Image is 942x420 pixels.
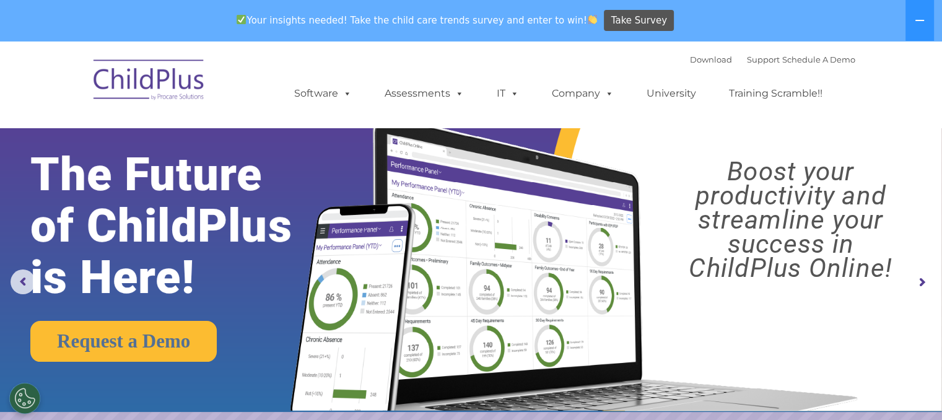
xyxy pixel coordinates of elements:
span: Phone number [172,133,225,142]
a: Request a Demo [30,321,217,362]
a: Download [690,55,732,64]
font: | [690,55,855,64]
a: Schedule A Demo [782,55,855,64]
img: ✅ [237,15,246,24]
a: IT [484,81,531,106]
a: Support [747,55,780,64]
a: Software [282,81,364,106]
a: Training Scramble!! [717,81,835,106]
img: 👏 [588,15,597,24]
a: Company [539,81,626,106]
a: Assessments [372,81,476,106]
button: Cookies Settings [9,383,40,414]
a: Take Survey [604,10,674,32]
rs-layer: The Future of ChildPlus is Here! [30,149,331,303]
a: University [634,81,709,106]
img: ChildPlus by Procare Solutions [87,51,211,113]
rs-layer: Boost your productivity and streamline your success in ChildPlus Online! [651,159,930,280]
span: Last name [172,82,210,91]
span: Take Survey [611,10,667,32]
span: Your insights needed! Take the child care trends survey and enter to win! [232,8,603,32]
